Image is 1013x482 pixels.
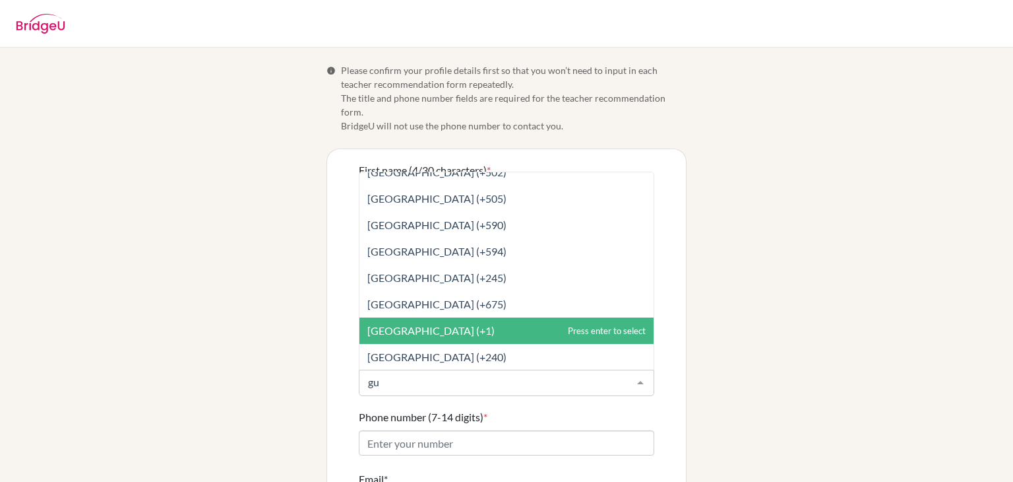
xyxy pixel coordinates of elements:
span: [GEOGRAPHIC_DATA] (+240) [367,351,506,363]
span: [GEOGRAPHIC_DATA] (+245) [367,271,506,284]
input: Select a code [365,376,627,389]
input: Enter your number [359,430,654,456]
span: [GEOGRAPHIC_DATA] (+502) [367,166,506,178]
span: [GEOGRAPHIC_DATA] (+1) [367,324,495,337]
span: [GEOGRAPHIC_DATA] (+594) [367,245,506,258]
span: [GEOGRAPHIC_DATA] (+675) [367,298,506,310]
img: BridgeU logo [16,14,65,34]
span: Info [326,66,336,75]
label: First name (4/30 characters) [359,162,491,178]
span: [GEOGRAPHIC_DATA] (+590) [367,219,506,231]
span: [GEOGRAPHIC_DATA] (+505) [367,192,506,205]
label: Phone number (7-14 digits) [359,409,487,425]
span: Please confirm your profile details first so that you won’t need to input in each teacher recomme... [341,63,687,133]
